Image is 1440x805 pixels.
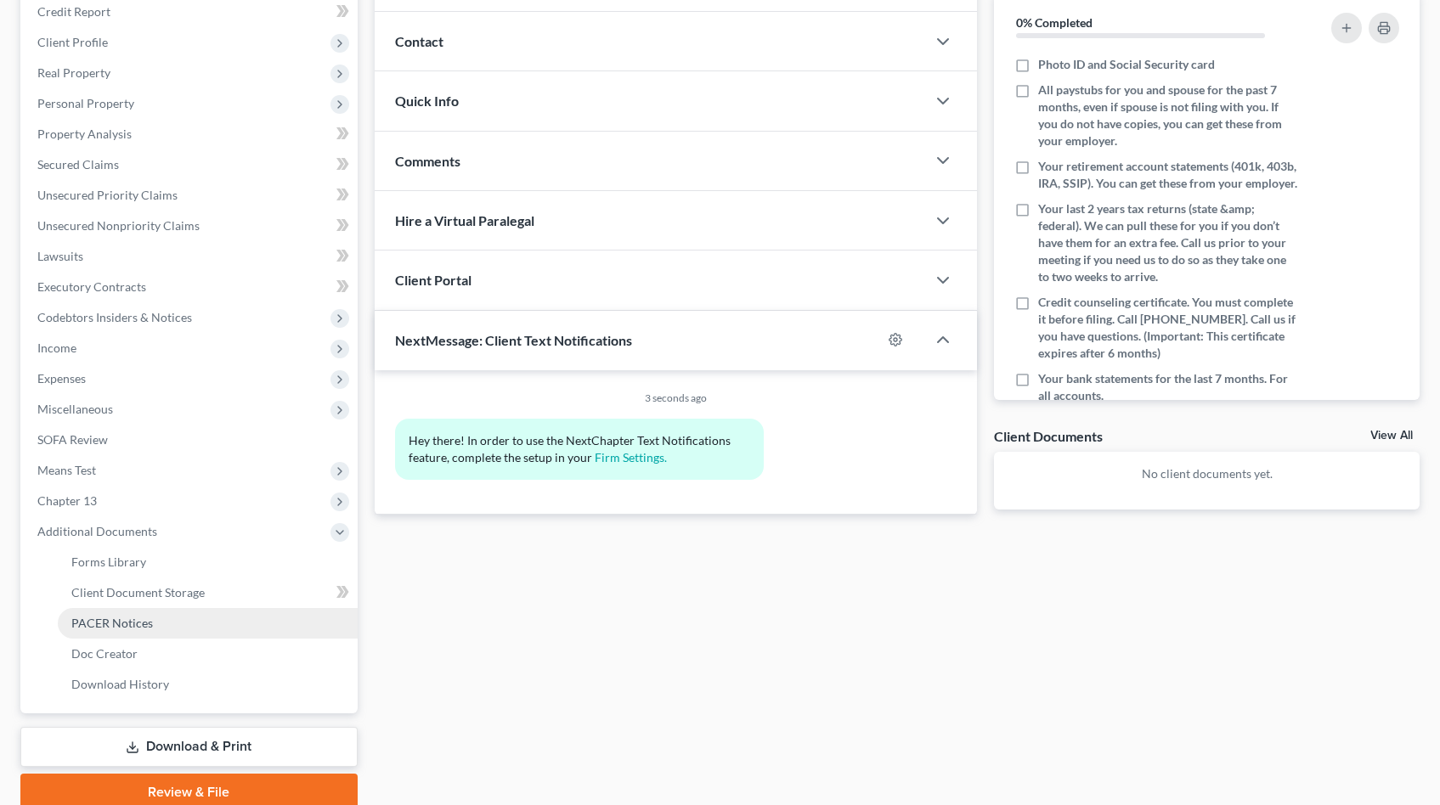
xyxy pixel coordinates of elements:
[1038,82,1299,149] span: All paystubs for you and spouse for the past 7 months, even if spouse is not filing with you. If ...
[595,450,667,464] a: Firm Settings.
[395,153,460,169] span: Comments
[395,332,632,348] span: NextMessage: Client Text Notifications
[58,547,358,577] a: Forms Library
[24,180,358,211] a: Unsecured Priority Claims
[1038,56,1215,73] span: Photo ID and Social Security card
[37,65,110,80] span: Real Property
[37,524,157,538] span: Additional Documents
[37,402,113,416] span: Miscellaneous
[409,433,733,464] span: Hey there! In order to use the NextChapter Text Notifications feature, complete the setup in your
[395,212,534,228] span: Hire a Virtual Paralegal
[1016,15,1093,30] strong: 0% Completed
[1370,430,1413,442] a: View All
[1038,370,1299,404] span: Your bank statements for the last 7 months. For all accounts.
[1038,294,1299,362] span: Credit counseling certificate. You must complete it before filing. Call [PHONE_NUMBER]. Call us i...
[58,669,358,700] a: Download History
[24,211,358,241] a: Unsecured Nonpriority Claims
[71,616,153,630] span: PACER Notices
[37,157,119,172] span: Secured Claims
[58,577,358,608] a: Client Document Storage
[71,677,169,691] span: Download History
[24,149,358,180] a: Secured Claims
[37,127,132,141] span: Property Analysis
[395,391,957,405] div: 3 seconds ago
[24,272,358,302] a: Executory Contracts
[24,425,358,455] a: SOFA Review
[37,35,108,49] span: Client Profile
[71,646,138,661] span: Doc Creator
[37,432,108,447] span: SOFA Review
[37,188,178,202] span: Unsecured Priority Claims
[395,33,443,49] span: Contact
[37,463,96,477] span: Means Test
[395,93,459,109] span: Quick Info
[37,310,192,324] span: Codebtors Insiders & Notices
[20,727,358,767] a: Download & Print
[37,218,200,233] span: Unsecured Nonpriority Claims
[1038,200,1299,285] span: Your last 2 years tax returns (state &amp; federal). We can pull these for you if you don’t have ...
[994,427,1103,445] div: Client Documents
[1038,158,1299,192] span: Your retirement account statements (401k, 403b, IRA, SSIP). You can get these from your employer.
[58,608,358,639] a: PACER Notices
[58,639,358,669] a: Doc Creator
[37,249,83,263] span: Lawsuits
[37,371,86,386] span: Expenses
[37,279,146,294] span: Executory Contracts
[71,585,205,600] span: Client Document Storage
[24,119,358,149] a: Property Analysis
[24,241,358,272] a: Lawsuits
[1008,465,1406,482] p: No client documents yet.
[37,96,134,110] span: Personal Property
[37,493,97,508] span: Chapter 13
[37,4,110,19] span: Credit Report
[71,554,146,569] span: Forms Library
[37,341,76,355] span: Income
[395,272,472,288] span: Client Portal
